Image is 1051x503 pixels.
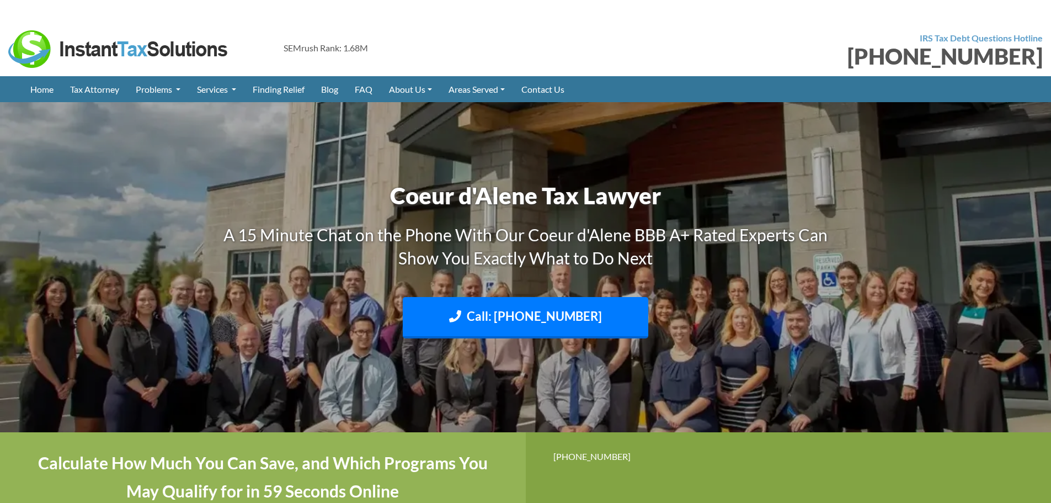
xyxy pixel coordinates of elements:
a: Home [22,76,62,102]
div: SEMrush Rank: 1.68M [284,40,368,55]
h1: Coeur d'Alene Tax Lawyer [220,179,832,212]
a: Services [189,76,244,102]
a: FAQ [346,76,381,102]
div: [PHONE_NUMBER] [553,449,1024,464]
strong: IRS Tax Debt Questions Hotline [920,33,1043,43]
a: Instant Tax Solutions Logo [8,43,229,53]
a: Areas Served [440,76,513,102]
img: Instant Tax Solutions Logo [8,30,229,68]
a: About Us [381,76,440,102]
a: Finding Relief [244,76,313,102]
h3: A 15 Minute Chat on the Phone With Our Coeur d'Alene BBB A+ Rated Experts Can Show You Exactly Wh... [220,223,832,269]
a: Call: [PHONE_NUMBER] [403,297,648,338]
a: Contact Us [513,76,573,102]
a: Blog [313,76,346,102]
a: Tax Attorney [62,76,127,102]
div: [PHONE_NUMBER] [534,45,1043,67]
a: Problems [127,76,189,102]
